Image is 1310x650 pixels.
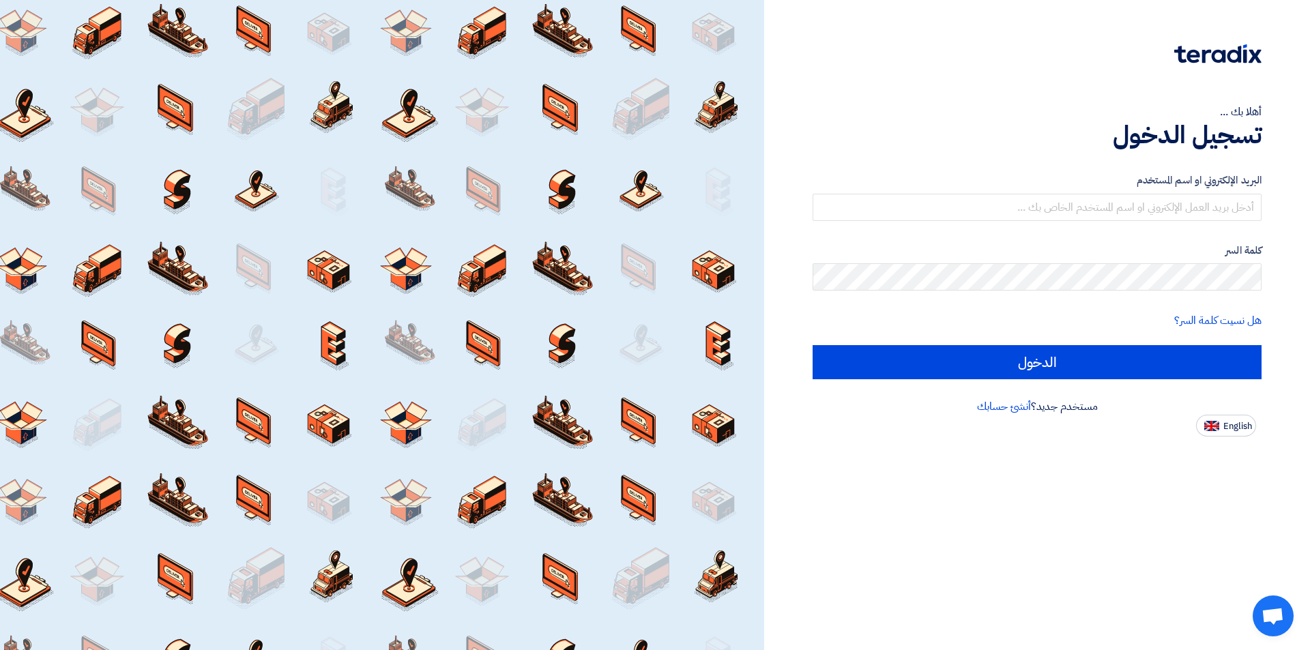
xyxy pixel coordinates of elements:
[1253,595,1294,636] div: Open chat
[813,345,1262,379] input: الدخول
[1223,422,1252,431] span: English
[977,398,1031,415] a: أنشئ حسابك
[1174,312,1262,329] a: هل نسيت كلمة السر؟
[813,120,1262,150] h1: تسجيل الدخول
[813,398,1262,415] div: مستخدم جديد؟
[1174,44,1262,63] img: Teradix logo
[813,194,1262,221] input: أدخل بريد العمل الإلكتروني او اسم المستخدم الخاص بك ...
[813,173,1262,188] label: البريد الإلكتروني او اسم المستخدم
[813,104,1262,120] div: أهلا بك ...
[813,243,1262,258] label: كلمة السر
[1204,421,1219,431] img: en-US.png
[1196,415,1256,437] button: English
